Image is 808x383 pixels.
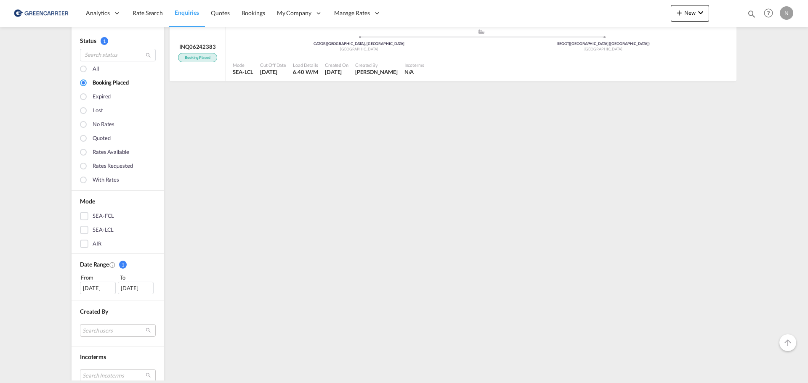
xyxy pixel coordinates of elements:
[93,240,101,248] div: AIR
[145,52,151,58] md-icon: icon-magnify
[93,79,129,88] div: Booking placed
[80,273,117,282] div: From
[80,198,95,205] span: Mode
[93,176,119,185] div: With rates
[780,6,793,20] div: N
[334,9,370,17] span: Manage Rates
[747,9,756,18] md-icon: icon-magnify
[119,273,156,282] div: To
[80,308,108,315] span: Created By
[80,240,156,248] md-checkbox: AIR
[93,106,103,116] div: Lost
[179,43,216,50] div: INQ06242383
[260,69,277,75] span: [DATE]
[242,9,265,16] span: Bookings
[80,261,109,268] span: Date Range
[80,353,106,360] span: Incoterms
[314,41,404,46] span: CATOR [GEOGRAPHIC_DATA], [GEOGRAPHIC_DATA]
[178,53,217,63] div: Booking placed
[783,338,793,348] md-icon: icon-arrow-up
[260,62,286,68] div: Cut Off Date
[80,282,116,294] div: [DATE]
[80,212,156,220] md-checkbox: SEA-FCL
[133,9,163,16] span: Rate Search
[355,68,398,76] div: Fredrik Fagerman
[93,226,114,234] div: SEA-LCL
[404,62,424,68] div: Incoterms
[325,69,342,75] span: [DATE]
[293,68,318,76] div: 6.40 W/M
[355,62,398,68] div: Created By
[696,8,706,18] md-icon: icon-chevron-down
[93,120,114,129] div: No rates
[80,49,156,61] input: Search status
[93,148,129,157] div: Rates available
[93,92,111,102] div: Expired
[674,9,706,16] span: New
[233,68,253,76] div: SEA-LCL
[355,69,398,75] span: [PERSON_NAME]
[80,273,156,294] span: From To [DATE][DATE]
[779,334,796,351] button: Go to Top
[569,41,570,46] span: |
[233,62,253,68] div: Mode
[277,9,311,17] span: My Company
[761,6,780,21] div: Help
[404,68,414,76] div: N/A
[585,47,622,51] span: [GEOGRAPHIC_DATA]
[326,41,327,46] span: |
[109,261,116,268] md-icon: Created On
[118,282,154,294] div: [DATE]
[168,24,736,86] div: INQ06242383Booking placed assets/icons/custom/ship-fill.svgassets/icons/custom/roll-o-plane.svgOr...
[747,9,756,22] div: icon-magnify
[211,9,229,16] span: Quotes
[761,6,776,20] span: Help
[671,5,709,22] button: icon-plus 400-fgNewicon-chevron-down
[86,9,110,17] span: Analytics
[13,4,69,23] img: 609dfd708afe11efa14177256b0082fb.png
[93,65,99,74] div: All
[93,134,110,143] div: Quoted
[557,41,650,46] span: SEGOT [GEOGRAPHIC_DATA] ([GEOGRAPHIC_DATA])
[175,9,199,16] span: Enquiries
[325,68,348,76] div: 30 Sep 2025
[293,62,318,68] div: Load Details
[93,212,114,220] div: SEA-FCL
[260,68,286,76] div: 30 Sep 2025
[674,8,684,18] md-icon: icon-plus 400-fg
[325,62,348,68] div: Created On
[101,37,108,45] span: 1
[119,261,127,269] span: 1
[93,162,133,171] div: Rates Requested
[476,29,486,34] md-icon: assets/icons/custom/ship-fill.svg
[80,37,96,44] span: Status
[80,226,156,234] md-checkbox: SEA-LCL
[340,47,378,51] span: [GEOGRAPHIC_DATA]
